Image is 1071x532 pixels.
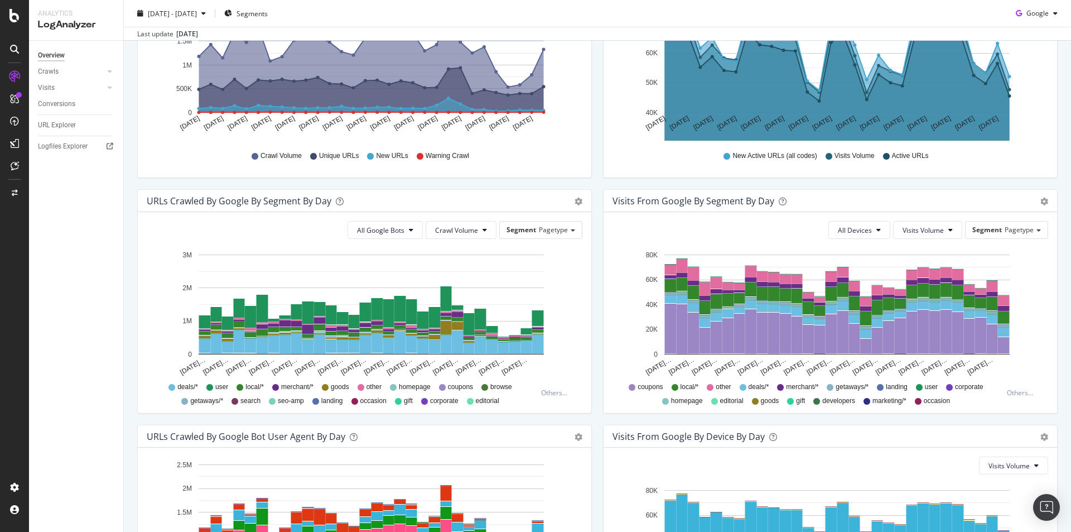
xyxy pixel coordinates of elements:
[147,248,578,377] svg: A chart.
[220,4,272,22] button: Segments
[858,114,881,132] text: [DATE]
[376,151,408,161] span: New URLs
[1005,225,1034,234] span: Pagetype
[979,457,1048,475] button: Visits Volume
[137,29,198,39] div: Last update
[646,301,658,309] text: 40K
[988,461,1030,471] span: Visits Volume
[331,382,349,392] span: goods
[133,4,210,22] button: [DATE] - [DATE]
[188,351,192,358] text: 0
[488,114,510,132] text: [DATE]
[417,114,439,132] text: [DATE]
[892,151,929,161] span: Active URLs
[178,114,201,132] text: [DATE]
[190,396,223,406] span: getaways/*
[732,151,817,161] span: New Active URLs (all codes)
[925,382,938,392] span: user
[644,114,667,132] text: [DATE]
[893,221,962,239] button: Visits Volume
[321,114,344,132] text: [DATE]
[360,396,387,406] span: occasion
[1033,494,1060,521] div: Open Intercom Messenger
[430,396,459,406] span: corporate
[955,382,983,392] span: corporate
[749,382,769,392] span: deals/*
[654,351,658,358] text: 0
[250,114,272,132] text: [DATE]
[716,114,738,132] text: [DATE]
[38,82,55,94] div: Visits
[953,114,976,132] text: [DATE]
[357,226,404,235] span: All Google Bots
[612,195,774,207] div: Visits from Google By Segment By Day
[1011,4,1062,22] button: Google
[147,195,331,207] div: URLs Crawled by Google By Segment By Day
[38,9,114,18] div: Analytics
[348,221,423,239] button: All Google Bots
[177,509,192,516] text: 1.5M
[539,225,568,234] span: Pagetype
[786,382,818,392] span: merchant/*
[1007,388,1038,397] div: Others...
[319,151,359,161] span: Unique URLs
[240,396,260,406] span: search
[787,114,809,132] text: [DATE]
[369,114,391,132] text: [DATE]
[476,396,499,406] span: editorial
[838,226,872,235] span: All Devices
[188,109,192,117] text: 0
[834,114,857,132] text: [DATE]
[796,396,805,406] span: gift
[38,66,59,78] div: Crawls
[740,114,762,132] text: [DATE]
[464,114,486,132] text: [DATE]
[426,221,496,239] button: Crawl Volume
[612,248,1044,377] svg: A chart.
[646,487,658,495] text: 80K
[811,114,833,132] text: [DATE]
[903,226,944,235] span: Visits Volume
[646,511,658,519] text: 60K
[38,18,114,31] div: LogAnalyzer
[38,50,115,61] a: Overview
[646,109,658,117] text: 40K
[297,114,320,132] text: [DATE]
[886,382,908,392] span: landing
[177,37,192,45] text: 1.5M
[274,114,296,132] text: [DATE]
[646,79,658,87] text: 50K
[226,114,249,132] text: [DATE]
[668,114,691,132] text: [DATE]
[834,151,875,161] span: Visits Volume
[761,396,779,406] span: goods
[182,61,192,69] text: 1M
[612,431,765,442] div: Visits From Google By Device By Day
[828,221,890,239] button: All Devices
[393,114,415,132] text: [DATE]
[512,114,534,132] text: [DATE]
[38,98,115,110] a: Conversions
[345,114,368,132] text: [DATE]
[281,382,313,392] span: merchant/*
[575,433,582,441] div: gear
[1040,198,1048,205] div: gear
[882,114,905,132] text: [DATE]
[872,396,906,406] span: marketing/*
[435,226,478,235] span: Crawl Volume
[38,141,88,152] div: Logfiles Explorer
[930,114,952,132] text: [DATE]
[977,114,1000,132] text: [DATE]
[38,119,115,131] a: URL Explorer
[646,251,658,259] text: 80K
[836,382,869,392] span: getaways/*
[147,431,345,442] div: URLs Crawled by Google bot User Agent By Day
[38,82,104,94] a: Visits
[924,396,950,406] span: occasion
[399,382,431,392] span: homepage
[148,8,197,18] span: [DATE] - [DATE]
[182,251,192,259] text: 3M
[202,114,225,132] text: [DATE]
[646,49,658,57] text: 60K
[426,151,469,161] span: Warning Crawl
